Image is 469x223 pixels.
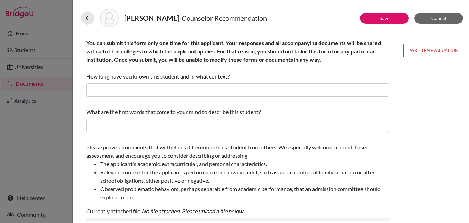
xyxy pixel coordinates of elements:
[86,40,381,63] b: You can submit this form only one time for this applicant. Your responses and all accompanying do...
[86,40,381,80] span: How long have you known this student and in what context?
[100,168,389,185] li: Relevant context for the applicant's performance and involvement, such as particularities of fami...
[142,208,244,214] i: No file attached. Please upload a file below.
[86,140,389,218] div: Currently attached file:
[124,14,179,22] strong: [PERSON_NAME]
[86,144,389,201] span: Please provide comments that will help us differentiate this student from others. We especially w...
[100,160,389,168] li: The applicant's academic, extracurricular, and personal characteristics.
[100,185,389,201] li: Observed problematic behaviors, perhaps separable from academic performance, that an admission co...
[86,108,261,115] span: What are the first words that come to your mind to describe this student?
[403,44,469,57] button: WRITTEN EVALUATION
[179,14,267,22] span: - Counselor Recommendation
